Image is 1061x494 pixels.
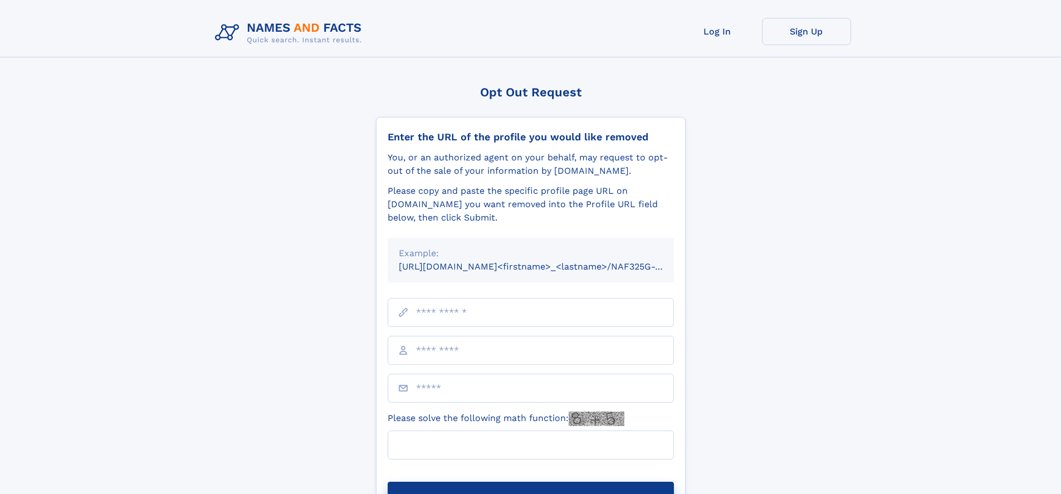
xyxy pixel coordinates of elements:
[376,85,686,99] div: Opt Out Request
[673,18,762,45] a: Log In
[211,18,371,48] img: Logo Names and Facts
[388,184,674,224] div: Please copy and paste the specific profile page URL on [DOMAIN_NAME] you want removed into the Pr...
[388,412,624,426] label: Please solve the following math function:
[762,18,851,45] a: Sign Up
[388,131,674,143] div: Enter the URL of the profile you would like removed
[399,261,695,272] small: [URL][DOMAIN_NAME]<firstname>_<lastname>/NAF325G-xxxxxxxx
[388,151,674,178] div: You, or an authorized agent on your behalf, may request to opt-out of the sale of your informatio...
[399,247,663,260] div: Example:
